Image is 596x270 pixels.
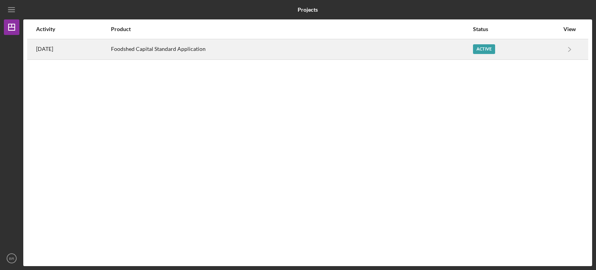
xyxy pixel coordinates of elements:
[473,26,559,32] div: Status
[560,26,579,32] div: View
[111,40,472,59] div: Foodshed Capital Standard Application
[4,251,19,266] button: BR
[298,7,318,13] b: Projects
[36,26,110,32] div: Activity
[473,44,495,54] div: Active
[111,26,472,32] div: Product
[9,256,14,261] text: BR
[36,46,53,52] time: 2025-08-05 13:25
